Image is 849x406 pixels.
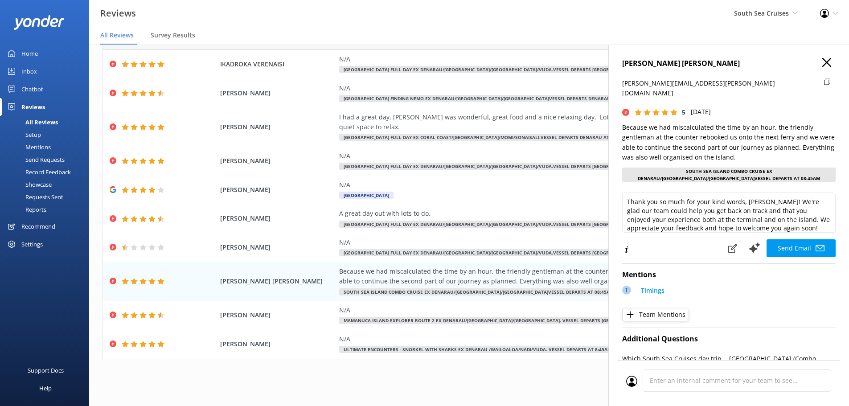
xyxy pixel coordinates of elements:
div: T [622,286,631,295]
span: [PERSON_NAME] [220,185,335,195]
button: Send Email [767,239,836,257]
div: Inbox [21,62,37,80]
div: South Sea Island Combo Cruise ex Denarau/[GEOGRAPHIC_DATA]/[GEOGRAPHIC_DATA]Vessel departs at 08:... [622,168,836,182]
span: 5 [682,108,685,116]
p: [PERSON_NAME][EMAIL_ADDRESS][PERSON_NAME][DOMAIN_NAME] [622,78,819,98]
span: [GEOGRAPHIC_DATA] Full Day ex Denarau/[GEOGRAPHIC_DATA]/[GEOGRAPHIC_DATA]/Vuda.Vessel departs [GE... [339,163,670,170]
p: Timings [641,286,664,295]
span: [PERSON_NAME] [220,122,335,132]
a: Setup [5,128,89,141]
div: N/A [339,83,745,93]
a: Record Feedback [5,166,89,178]
div: N/A [339,151,745,161]
span: [PERSON_NAME] [220,242,335,252]
p: Which South Sea Cruises day trip did you do? [622,354,729,374]
span: Survey Results [151,31,195,40]
span: [GEOGRAPHIC_DATA] Full Day ex Coral Coast/[GEOGRAPHIC_DATA]/Momi/Sonaisali.Vessel Departs Denarau... [339,134,634,141]
img: yonder-white-logo.png [13,15,65,30]
div: N/A [339,334,745,344]
div: N/A [339,54,745,64]
span: [PERSON_NAME] [220,213,335,223]
span: [GEOGRAPHIC_DATA] Full Day ex Denarau/[GEOGRAPHIC_DATA]/[GEOGRAPHIC_DATA]/Vuda.Vessel departs [GE... [339,249,670,256]
a: Send Requests [5,153,89,166]
p: [DATE] [691,107,711,117]
a: Requests Sent [5,191,89,203]
div: I had a great day, [PERSON_NAME] was wonderful, great food and a nice relaxing day. Lots of kids ... [339,112,745,132]
span: [PERSON_NAME] [220,310,335,320]
span: Ultimate Encounters - Snorkel with Sharks ex Denarau /Wailoaloa/Nadi/Vuda. Vessel Departs at 8:45am [339,346,616,353]
span: IKADROKA VERENAISI [220,59,335,69]
div: A great day out with lots to do. [339,209,745,218]
div: N/A [339,238,745,247]
div: Because we had miscalculated the time by an hour, the friendly gentleman at the counter rebooked ... [339,267,745,287]
div: Support Docs [28,361,64,379]
div: Send Requests [5,153,65,166]
div: Reviews [21,98,45,116]
div: Chatbot [21,80,43,98]
span: [GEOGRAPHIC_DATA] Full Day ex Denarau/[GEOGRAPHIC_DATA]/[GEOGRAPHIC_DATA]/Vuda.Vessel departs [GE... [339,66,670,73]
div: Setup [5,128,41,141]
span: South Sea Island Combo Cruise ex Denarau/[GEOGRAPHIC_DATA]/[GEOGRAPHIC_DATA]Vessel departs at 08:... [339,288,618,295]
p: [GEOGRAPHIC_DATA] (Combo Cruise) [729,354,836,374]
img: user_profile.svg [626,376,637,387]
a: Showcase [5,178,89,191]
div: N/A [339,180,745,190]
div: Settings [21,235,43,253]
a: Timings [636,286,664,298]
button: Team Mentions [622,308,689,321]
h3: Reviews [100,6,136,21]
span: Mamanuca Island Explorer Route 2 ex Denarau/[GEOGRAPHIC_DATA]/[GEOGRAPHIC_DATA]. Vessel Departs [... [339,317,679,324]
a: Reports [5,203,89,216]
span: [GEOGRAPHIC_DATA] Finding Nemo ex Denarau/[GEOGRAPHIC_DATA]/[GEOGRAPHIC_DATA]Vessel Departs Denar... [339,95,640,102]
span: South Sea Cruises [734,9,789,17]
a: All Reviews [5,116,89,128]
div: Mentions [5,141,51,153]
button: Close [822,58,831,68]
span: [PERSON_NAME] [PERSON_NAME] [220,276,335,286]
h4: Additional Questions [622,333,836,345]
span: [PERSON_NAME] [220,339,335,349]
a: Mentions [5,141,89,153]
h4: Mentions [622,269,836,281]
span: [PERSON_NAME] [220,88,335,98]
div: All Reviews [5,116,58,128]
span: [GEOGRAPHIC_DATA] [339,192,394,199]
p: Because we had miscalculated the time by an hour, the friendly gentleman at the counter rebooked ... [622,123,836,163]
div: Recommend [21,217,55,235]
div: Home [21,45,38,62]
div: Record Feedback [5,166,71,178]
div: Showcase [5,178,52,191]
div: Requests Sent [5,191,63,203]
span: All Reviews [100,31,134,40]
textarea: Thank you so much for your kind words, [PERSON_NAME]! We're glad our team could help you get back... [622,193,836,233]
span: [GEOGRAPHIC_DATA] Full Day ex Denarau/[GEOGRAPHIC_DATA]/[GEOGRAPHIC_DATA]/Vuda.Vessel departs [GE... [339,221,670,228]
span: [PERSON_NAME] [220,156,335,166]
div: N/A [339,305,745,315]
div: Reports [5,203,46,216]
div: Help [39,379,52,397]
h4: [PERSON_NAME] [PERSON_NAME] [622,58,836,70]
